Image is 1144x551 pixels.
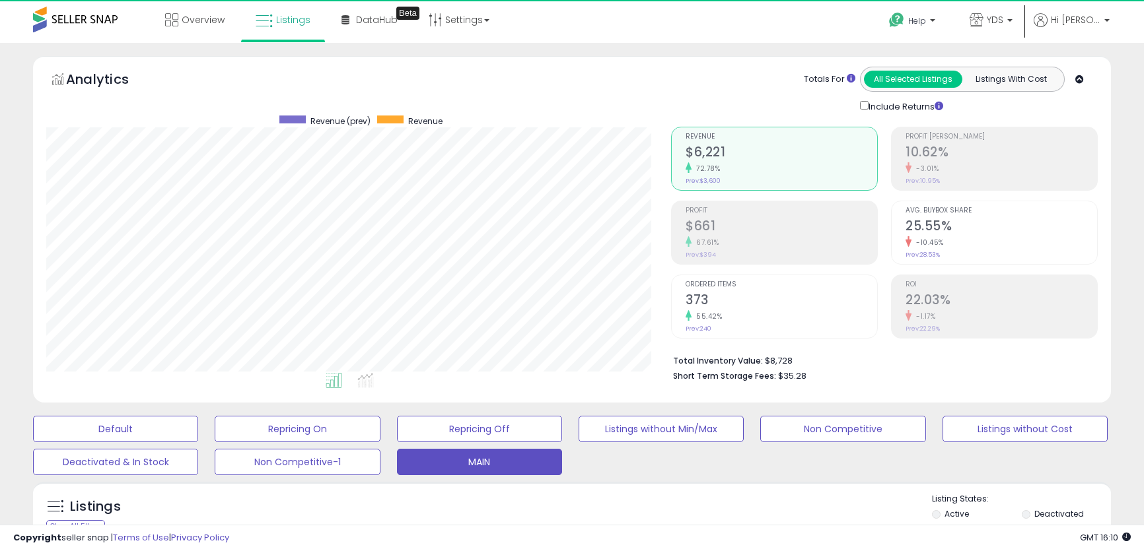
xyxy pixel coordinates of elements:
[673,352,1088,368] li: $8,728
[215,449,380,475] button: Non Competitive-1
[945,508,969,519] label: Active
[396,7,419,20] div: Tooltip anchor
[692,311,722,321] small: 55.42%
[987,13,1003,26] span: YDS
[673,370,776,381] b: Short Term Storage Fees:
[70,498,121,516] h5: Listings
[906,218,1097,236] h2: 25.55%
[66,70,155,92] h5: Analytics
[397,449,562,475] button: MAIN
[932,493,1111,505] p: Listing States:
[1034,508,1084,519] label: Deactivated
[906,251,940,259] small: Prev: 28.53%
[1051,13,1100,26] span: Hi [PERSON_NAME]
[912,311,935,321] small: -1.17%
[408,115,443,127] span: Revenue
[912,238,944,247] small: -10.45%
[686,292,877,310] h2: 373
[962,71,1060,88] button: Listings With Cost
[215,416,380,442] button: Repricing On
[33,449,198,475] button: Deactivated & In Stock
[1080,531,1131,544] span: 2025-09-8 16:10 GMT
[864,71,962,88] button: All Selected Listings
[906,325,940,333] small: Prev: 22.29%
[13,532,229,544] div: seller snap | |
[692,238,719,247] small: 67.61%
[804,73,855,86] div: Totals For
[13,531,61,544] strong: Copyright
[686,177,721,185] small: Prev: $3,600
[310,115,371,127] span: Revenue (prev)
[850,98,959,113] div: Include Returns
[888,12,905,28] i: Get Help
[397,416,562,442] button: Repricing Off
[276,13,310,26] span: Listings
[686,207,877,214] span: Profit
[906,281,1097,288] span: ROI
[673,355,763,366] b: Total Inventory Value:
[912,164,939,174] small: -3.01%
[686,325,711,333] small: Prev: 240
[760,416,925,442] button: Non Competitive
[906,177,940,185] small: Prev: 10.95%
[906,292,1097,310] h2: 22.03%
[686,218,877,236] h2: $661
[686,281,877,288] span: Ordered Items
[113,531,169,544] a: Terms of Use
[906,145,1097,162] h2: 10.62%
[906,207,1097,214] span: Avg. Buybox Share
[943,416,1108,442] button: Listings without Cost
[579,416,744,442] button: Listings without Min/Max
[906,133,1097,141] span: Profit [PERSON_NAME]
[686,133,877,141] span: Revenue
[878,2,948,43] a: Help
[33,416,198,442] button: Default
[1034,13,1110,43] a: Hi [PERSON_NAME]
[686,145,877,162] h2: $6,221
[778,370,806,382] span: $35.28
[692,164,720,174] small: 72.78%
[171,531,229,544] a: Privacy Policy
[686,251,716,259] small: Prev: $394
[182,13,225,26] span: Overview
[356,13,398,26] span: DataHub
[908,15,926,26] span: Help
